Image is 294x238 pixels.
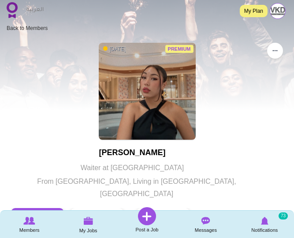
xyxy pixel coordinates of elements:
[24,217,35,225] img: Browse Members
[7,25,48,31] a: Back to Members
[103,45,126,53] span: [DATE]
[11,149,253,157] h1: [PERSON_NAME]
[83,217,93,225] img: My Jobs
[11,162,253,174] p: Waiter at [GEOGRAPHIC_DATA]
[235,212,294,237] a: Notifications Notifications 73
[118,207,176,234] a: Post a Job Post a Job
[279,212,288,219] small: 73
[240,5,268,17] a: My Plan
[19,226,40,234] span: Members
[195,226,217,234] span: Messages
[59,212,117,237] a: My Jobs My Jobs
[201,217,210,225] img: Messages
[79,226,97,235] span: My Jobs
[7,2,18,18] img: Home
[261,217,268,225] img: Notifications
[11,175,253,200] p: From [GEOGRAPHIC_DATA], Living in [GEOGRAPHIC_DATA], [GEOGRAPHIC_DATA]
[176,212,235,237] a: Messages Messages
[165,45,194,53] span: Premium
[136,225,159,234] span: Post a Job
[267,43,283,59] button: ...
[251,226,278,234] span: Notifications
[138,207,156,225] img: Post a Job
[22,1,48,19] a: العربية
